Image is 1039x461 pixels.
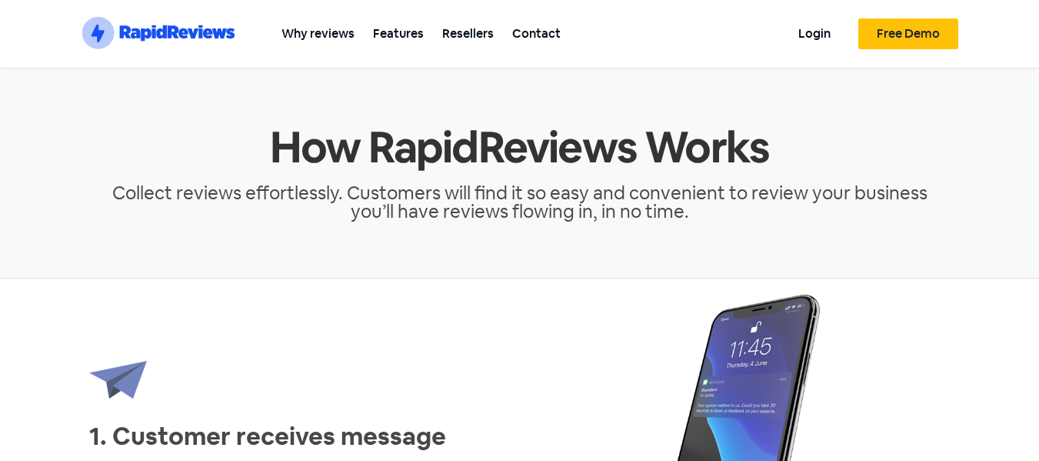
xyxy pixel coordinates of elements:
[89,125,951,169] h2: How RapidReviews Works
[89,351,147,409] img: icon-paper-plane
[503,16,570,51] a: Contact
[272,16,364,51] a: Why reviews
[877,28,940,40] span: Free Demo
[433,16,503,51] a: Resellers
[364,16,433,51] a: Features
[858,18,958,49] a: Free Demo
[89,424,512,449] p: 1. Customer receives message
[789,16,840,51] a: Login
[89,184,951,221] h2: Collect reviews effortlessly. Customers will find it so easy and convenient to review your busine...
